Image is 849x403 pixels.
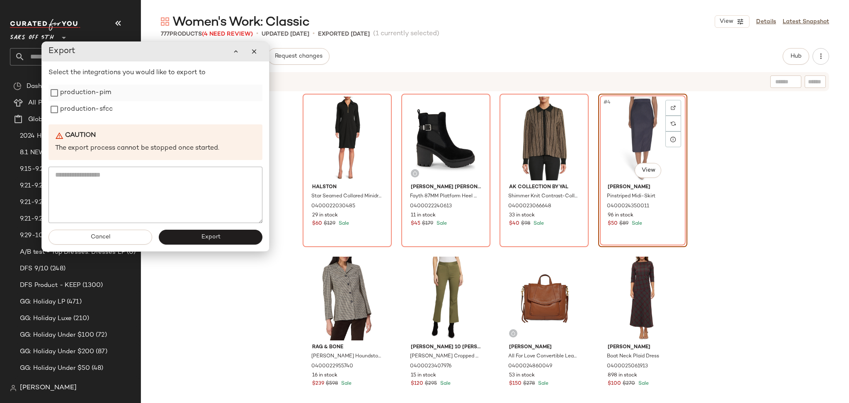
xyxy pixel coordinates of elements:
[201,234,220,240] span: Export
[411,220,420,228] span: $45
[324,220,335,228] span: $129
[90,364,104,373] span: (48)
[20,165,83,174] span: 9.15-9.21 SVS Selling
[20,231,89,240] span: 9.29-10.3 AM Newness
[719,18,733,25] span: View
[28,98,65,108] span: All Products
[783,48,809,65] button: Hub
[312,380,324,388] span: $239
[508,203,551,210] span: 0400023066648
[637,381,649,386] span: Sale
[27,82,59,91] span: Dashboard
[608,372,637,379] span: 898 in stock
[439,381,451,386] span: Sale
[94,347,107,357] span: (87)
[509,372,535,379] span: 53 in stock
[508,363,552,370] span: 0400024860049
[422,220,433,228] span: $179
[411,184,481,191] span: [PERSON_NAME] [PERSON_NAME]
[312,344,382,351] span: rag & bone
[311,353,381,360] span: [PERSON_NAME] Houndstooth Blazer
[502,257,586,340] img: 0400024860049_CHESTNUT
[81,281,103,290] span: (1300)
[607,353,659,360] span: Boat Neck Plaid Dress
[337,221,349,226] span: Sale
[267,48,330,65] button: Request changes
[404,97,488,180] img: 0400022240613_BLACK
[161,31,170,37] span: 777
[608,344,678,351] span: [PERSON_NAME]
[756,17,776,26] a: Details
[509,184,579,191] span: AK collection by yal
[161,17,169,26] img: svg%3e
[607,363,648,370] span: 0400025061913
[262,30,309,39] p: updated [DATE]
[715,15,750,28] button: View
[411,380,423,388] span: $120
[511,331,516,336] img: svg%3e
[509,220,519,228] span: $40
[623,380,635,388] span: $270
[608,380,621,388] span: $100
[10,19,80,31] img: cfy_white_logo.C9jOOHJF.svg
[410,193,480,200] span: Fayth 87MM Platform Heel Ankle Boots
[256,29,258,39] span: •
[20,148,80,158] span: 8.1 NEW DFS -KEEP
[509,212,535,219] span: 33 in stock
[412,171,417,176] img: svg%3e
[20,248,125,257] span: A/B test - Top Dresses: Dresses LP
[508,193,578,200] span: Shimmer Knit Contrast-Collar Cardigan
[20,131,109,141] span: 2024 Holiday GG Best Sellers
[20,383,77,393] span: [PERSON_NAME]
[318,30,370,39] p: Exported [DATE]
[20,264,49,274] span: DFS 9/10
[202,31,253,37] span: (4 Need Review)
[410,353,480,360] span: [PERSON_NAME] Cropped Flared Pants
[508,353,578,360] span: All For Love Convertible Leather Shoulder Bag
[671,105,676,110] img: svg%3e
[607,193,655,200] span: Pinstriped Midi-Skirt
[20,281,81,290] span: DFS Product - KEEP
[28,115,82,124] span: Global Clipboards
[20,364,90,373] span: GG: Holiday Under $50
[20,347,94,357] span: GG: Holiday Under $200
[20,214,94,224] span: 9.21-9.27 Wedding Guest
[410,363,451,370] span: 0400023407976
[671,121,676,126] img: svg%3e
[601,97,684,180] img: 0400024350011_MIDNIGHTTOBACCO
[311,203,355,210] span: 0400022030485
[373,29,439,39] span: (1 currently selected)
[603,98,612,107] span: #4
[311,363,353,370] span: 0400022955740
[326,380,338,388] span: $598
[161,30,253,39] div: Products
[20,181,79,191] span: 9.21-9.27 Fall Trends
[20,198,82,207] span: 9.21-9.27 SVS Selling
[410,203,452,210] span: 0400022240613
[641,167,655,174] span: View
[532,221,544,226] span: Sale
[306,97,389,180] img: 0400022030485_BLACK
[425,380,437,388] span: $295
[159,230,262,245] button: Export
[411,372,436,379] span: 15 in stock
[536,381,548,386] span: Sale
[607,203,649,210] span: 0400024350011
[72,314,89,323] span: (210)
[311,193,381,200] span: Star Seamed Collared Minidress
[411,212,436,219] span: 11 in stock
[10,385,17,391] img: svg%3e
[20,330,94,340] span: GG: Holiday Under $100
[274,53,323,60] span: Request changes
[125,248,136,257] span: (0)
[55,144,256,153] p: The export process cannot be stopped once started.
[172,14,309,31] span: Women's Work: Classic
[404,257,488,340] img: 0400023407976
[94,330,107,340] span: (72)
[313,29,315,39] span: •
[65,297,82,307] span: (471)
[312,220,322,228] span: $60
[790,53,802,60] span: Hub
[783,17,829,26] a: Latest Snapshot
[340,381,352,386] span: Sale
